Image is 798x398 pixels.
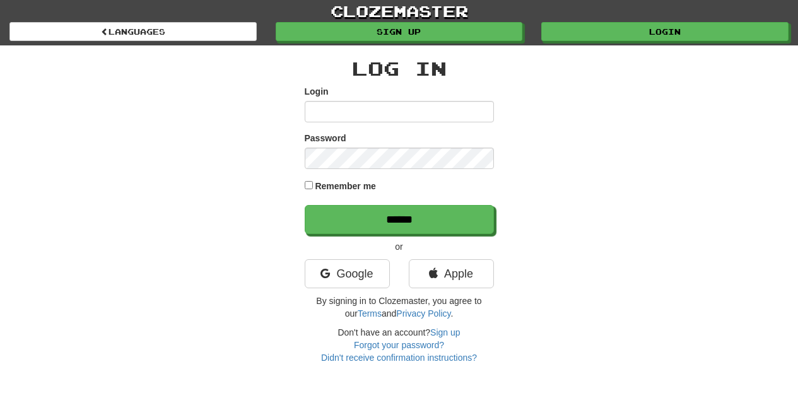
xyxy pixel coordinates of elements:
[305,240,494,253] p: or
[9,22,257,41] a: Languages
[358,308,382,319] a: Terms
[354,340,444,350] a: Forgot your password?
[396,308,450,319] a: Privacy Policy
[305,295,494,320] p: By signing in to Clozemaster, you agree to our and .
[430,327,460,337] a: Sign up
[305,259,390,288] a: Google
[305,326,494,364] div: Don't have an account?
[409,259,494,288] a: Apple
[305,132,346,144] label: Password
[305,58,494,79] h2: Log In
[321,353,477,363] a: Didn't receive confirmation instructions?
[541,22,789,41] a: Login
[305,85,329,98] label: Login
[276,22,523,41] a: Sign up
[315,180,376,192] label: Remember me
